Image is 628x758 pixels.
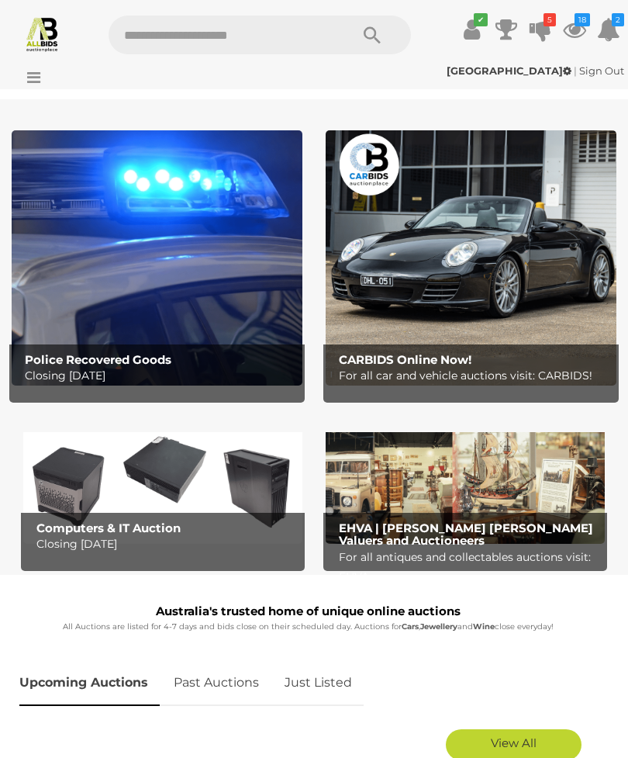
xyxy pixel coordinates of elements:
p: For all antiques and collectables auctions visit: EHVA [339,548,600,587]
a: [GEOGRAPHIC_DATA] [447,64,574,77]
img: Police Recovered Goods [12,130,302,386]
b: Police Recovered Goods [25,352,171,367]
a: 18 [563,16,586,43]
p: Closing [DATE] [36,535,298,554]
i: 2 [612,13,624,26]
strong: Jewellery [420,621,457,632]
a: Upcoming Auctions [19,660,160,706]
span: | [574,64,577,77]
a: Police Recovered Goods Police Recovered Goods Closing [DATE] [12,130,302,386]
a: 2 [597,16,620,43]
img: EHVA | Evans Hastings Valuers and Auctioneers [326,417,605,544]
a: 5 [529,16,552,43]
i: ✔ [474,13,488,26]
strong: Cars [402,621,419,632]
span: View All [491,736,537,750]
a: Computers & IT Auction Computers & IT Auction Closing [DATE] [23,417,302,544]
strong: Wine [473,621,495,632]
a: Just Listed [273,660,364,706]
i: 5 [543,13,556,26]
img: Allbids.com.au [24,16,60,52]
b: EHVA | [PERSON_NAME] [PERSON_NAME] Valuers and Auctioneers [339,521,593,549]
strong: [GEOGRAPHIC_DATA] [447,64,571,77]
i: 18 [575,13,590,26]
img: Computers & IT Auction [23,417,302,544]
p: For all car and vehicle auctions visit: CARBIDS! [339,366,611,386]
h1: Australia's trusted home of unique online auctions [19,605,597,618]
a: EHVA | Evans Hastings Valuers and Auctioneers EHVA | [PERSON_NAME] [PERSON_NAME] Valuers and Auct... [326,417,605,544]
b: Computers & IT Auction [36,521,181,535]
a: Sign Out [579,64,624,77]
b: CARBIDS Online Now! [339,352,471,367]
p: Closing [DATE] [25,366,297,386]
img: CARBIDS Online Now! [326,130,616,386]
a: ✔ [461,16,484,43]
p: All Auctions are listed for 4-7 days and bids close on their scheduled day. Auctions for , and cl... [19,620,597,634]
a: Past Auctions [162,660,271,706]
button: Search [333,16,411,54]
a: CARBIDS Online Now! CARBIDS Online Now! For all car and vehicle auctions visit: CARBIDS! [326,130,616,386]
